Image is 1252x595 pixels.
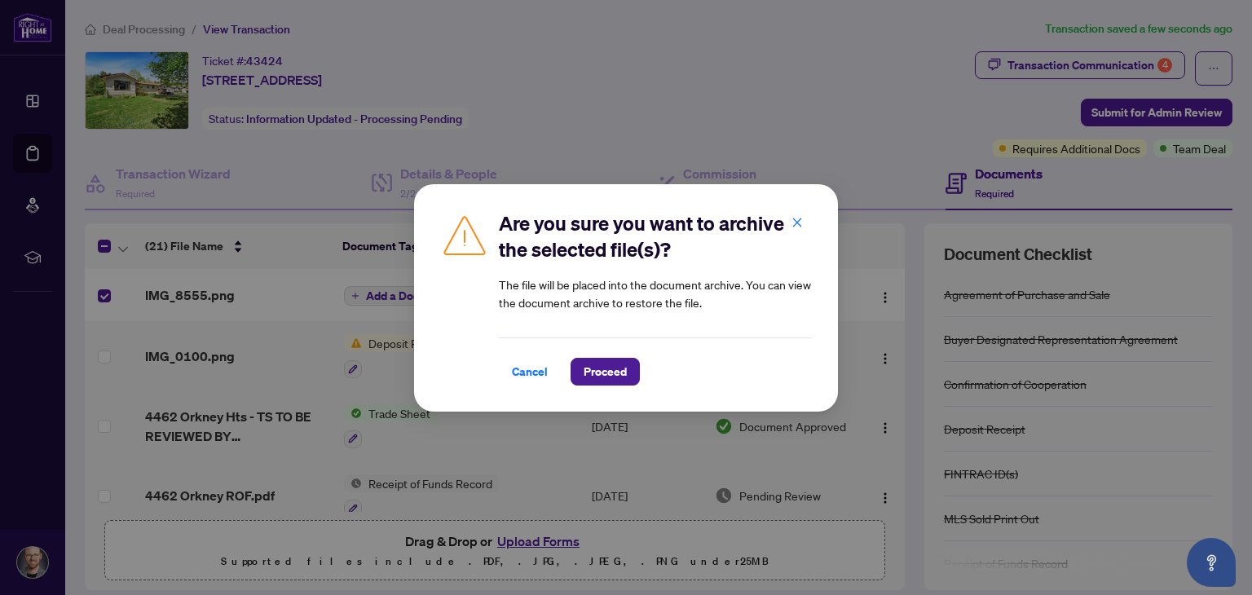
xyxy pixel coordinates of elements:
[584,359,627,385] span: Proceed
[499,210,812,262] h2: Are you sure you want to archive the selected file(s)?
[499,358,561,386] button: Cancel
[571,358,640,386] button: Proceed
[1187,538,1236,587] button: Open asap
[440,210,489,259] img: Caution Icon
[512,359,548,385] span: Cancel
[499,275,812,311] article: The file will be placed into the document archive. You can view the document archive to restore t...
[791,216,803,227] span: close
